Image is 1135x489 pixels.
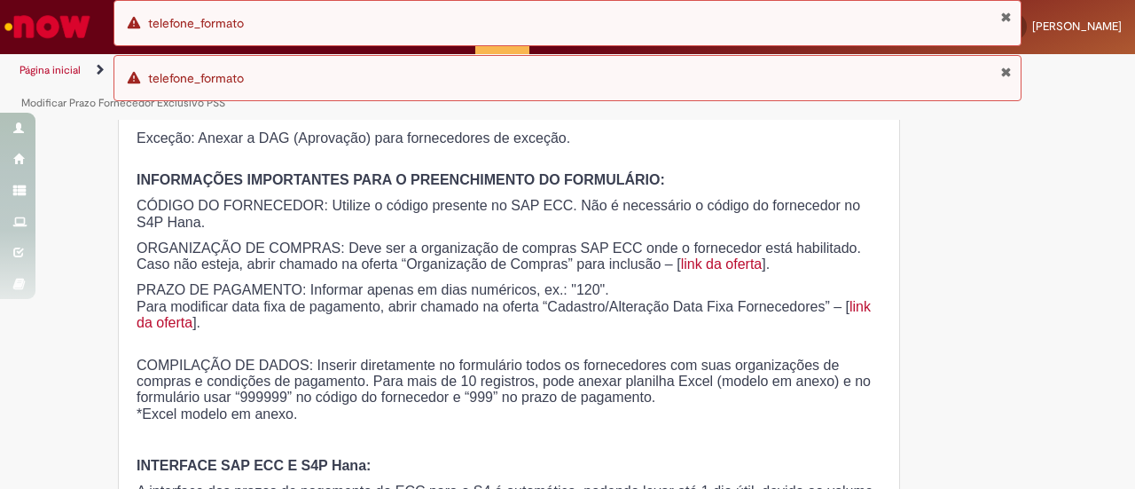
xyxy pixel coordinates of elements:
[1000,10,1012,24] button: Fechar Notificação
[681,256,763,272] a: link da oferta
[137,282,881,348] p: PRAZO DE PAGAMENTO: Informar apenas em dias numéricos, ex.: "120". Para modificar data fixa de pa...
[1032,19,1122,34] span: [PERSON_NAME]
[137,458,371,473] strong: INTERFACE SAP ECC E S4P Hana:
[137,198,881,231] p: CÓDIGO DO FORNECEDOR: Utilize o código presente no SAP ECC. Não é necessário o código do forneced...
[137,299,871,330] a: link da oferta
[20,63,81,77] a: Página inicial
[137,241,881,273] p: ORGANIZAÇÃO DE COMPRAS: Deve ser a organização de compras SAP ECC onde o fornecedor está habilita...
[148,15,244,31] span: telefone_formato
[2,9,93,44] img: ServiceNow
[137,172,665,187] strong: INFORMAÇÕES IMPORTANTES PARA O PREENCHIMENTO DO FORMULÁRIO:
[137,358,881,423] p: COMPILAÇÃO DE DADOS: Inserir diretamente no formulário todos os fornecedores com suas organizaçõe...
[137,130,881,163] p: Exceção: Anexar a DAG (Aprovação) para fornecedores de exceção.
[148,70,244,86] span: telefone_formato
[21,96,225,110] a: Modificar Prazo Fornecedor Exclusivo PSS
[1000,65,1012,79] button: Fechar Notificação
[13,54,743,120] ul: Trilhas de página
